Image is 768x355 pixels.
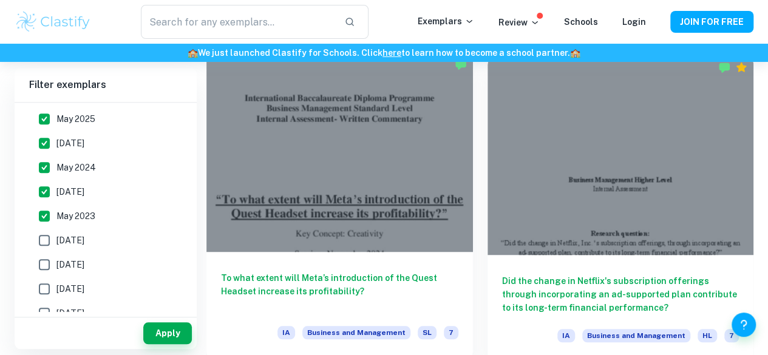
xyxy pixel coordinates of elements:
p: Exemplars [418,15,474,28]
span: 🏫 [570,48,580,58]
a: here [382,48,401,58]
span: May 2024 [56,161,96,174]
button: JOIN FOR FREE [670,11,753,33]
a: Login [622,17,646,27]
h6: Filter exemplars [15,68,197,102]
span: [DATE] [56,137,84,150]
button: Apply [143,322,192,344]
h6: Did the change in Netflix's subscription offerings through incorporating an ad-supported plan con... [502,274,739,314]
span: [DATE] [56,282,84,296]
span: [DATE] [56,306,84,320]
span: 7 [724,329,739,342]
button: Help and Feedback [732,313,756,337]
a: Schools [564,17,598,27]
span: IA [557,329,575,342]
span: [DATE] [56,185,84,198]
img: Marked [718,61,730,73]
span: [DATE] [56,258,84,271]
p: Review [498,16,540,29]
span: May 2025 [56,112,95,126]
h6: To what extent will Meta’s introduction of the Quest Headset increase its profitability? [221,271,458,311]
input: Search for any exemplars... [141,5,335,39]
span: Business and Management [582,329,690,342]
span: Business and Management [302,326,410,339]
span: HL [698,329,717,342]
span: [DATE] [56,234,84,247]
span: IA [277,326,295,339]
div: Premium [735,61,747,73]
img: Clastify logo [15,10,92,34]
span: 🏫 [188,48,198,58]
h6: We just launched Clastify for Schools. Click to learn how to become a school partner. [2,46,766,59]
span: SL [418,326,437,339]
img: Marked [455,58,467,70]
span: May 2023 [56,209,95,223]
span: 7 [444,326,458,339]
